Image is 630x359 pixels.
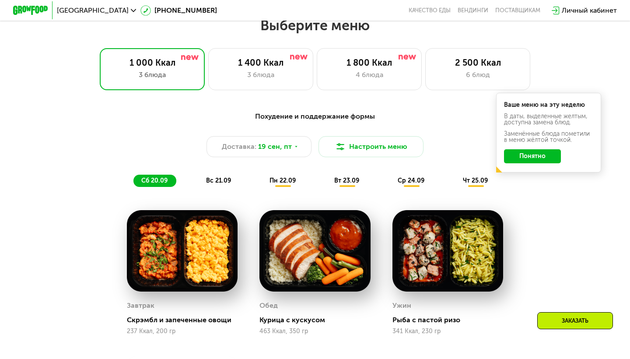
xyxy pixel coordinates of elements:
div: 4 блюда [326,70,413,80]
div: 3 блюда [217,70,304,80]
span: [GEOGRAPHIC_DATA] [57,7,129,14]
span: 19 сен, пт [258,141,292,152]
div: 1 800 Ккал [326,57,413,68]
div: Скрэмбл и запеченные овощи [127,316,245,324]
span: чт 25.09 [463,177,488,184]
div: 341 Ккал, 230 гр [392,328,503,335]
div: Завтрак [127,299,154,312]
div: Ваше меню на эту неделю [504,102,593,108]
a: Вендинги [458,7,488,14]
a: Качество еды [409,7,451,14]
div: 463 Ккал, 350 гр [259,328,370,335]
div: 2 500 Ккал [434,57,521,68]
button: Понятно [504,149,561,163]
div: 3 блюда [109,70,196,80]
div: В даты, выделенные желтым, доступна замена блюд. [504,113,593,126]
span: сб 20.09 [141,177,168,184]
span: Доставка: [222,141,256,152]
div: Обед [259,299,278,312]
span: вс 21.09 [206,177,231,184]
a: [PHONE_NUMBER] [140,5,217,16]
div: Рыба с пастой ризо [392,316,510,324]
div: 1 000 Ккал [109,57,196,68]
div: 1 400 Ккал [217,57,304,68]
h2: Выберите меню [28,17,602,34]
div: Курица с кускусом [259,316,377,324]
span: пн 22.09 [269,177,296,184]
div: Личный кабинет [562,5,617,16]
button: Настроить меню [318,136,423,157]
span: ср 24.09 [398,177,424,184]
div: поставщикам [495,7,540,14]
div: 6 блюд [434,70,521,80]
div: Ужин [392,299,411,312]
span: вт 23.09 [334,177,359,184]
div: Заменённые блюда пометили в меню жёлтой точкой. [504,131,593,143]
div: Заказать [537,312,613,329]
div: 237 Ккал, 200 гр [127,328,238,335]
div: Похудение и поддержание формы [56,111,574,122]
